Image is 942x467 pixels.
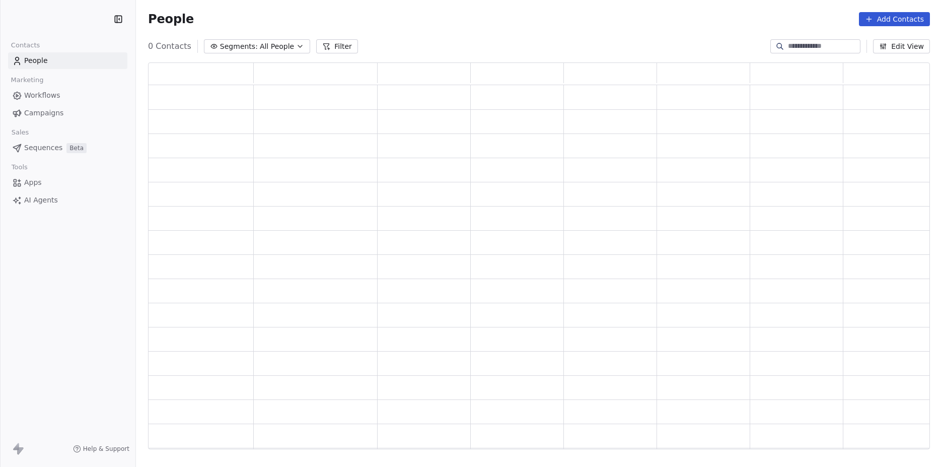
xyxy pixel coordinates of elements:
button: Edit View [873,39,930,53]
span: Help & Support [83,445,129,453]
span: Sales [7,125,33,140]
a: Help & Support [73,445,129,453]
div: grid [149,85,936,450]
span: Apps [24,177,42,188]
span: Beta [66,143,87,153]
a: People [8,52,127,69]
span: Segments: [220,41,258,52]
a: Apps [8,174,127,191]
span: AI Agents [24,195,58,206]
button: Filter [316,39,358,53]
span: Tools [7,160,32,175]
span: Marketing [7,73,48,88]
span: Campaigns [24,108,63,118]
span: All People [260,41,294,52]
span: People [148,12,194,27]
button: Add Contacts [859,12,930,26]
a: SequencesBeta [8,140,127,156]
a: Campaigns [8,105,127,121]
span: Contacts [7,38,44,53]
a: Workflows [8,87,127,104]
span: Workflows [24,90,60,101]
span: Sequences [24,143,62,153]
a: AI Agents [8,192,127,209]
span: People [24,55,48,66]
span: 0 Contacts [148,40,191,52]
